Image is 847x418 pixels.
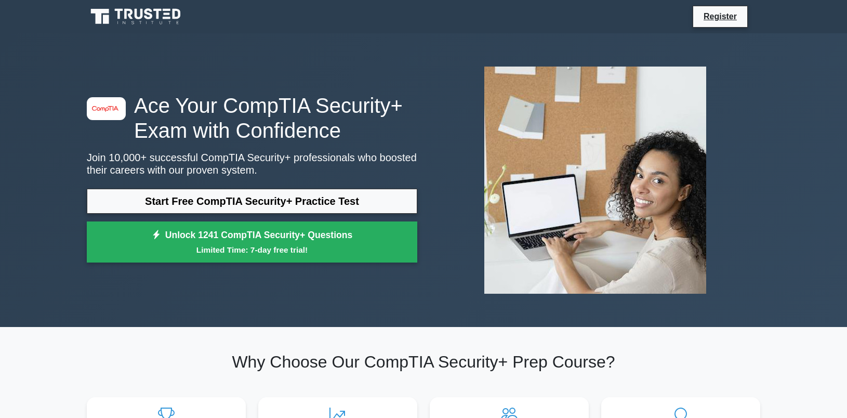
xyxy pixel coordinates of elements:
small: Limited Time: 7-day free trial! [100,244,404,256]
p: Join 10,000+ successful CompTIA Security+ professionals who boosted their careers with our proven... [87,151,417,176]
h2: Why Choose Our CompTIA Security+ Prep Course? [87,352,760,372]
a: Register [697,10,743,23]
a: Unlock 1241 CompTIA Security+ QuestionsLimited Time: 7-day free trial! [87,221,417,263]
h1: Ace Your CompTIA Security+ Exam with Confidence [87,93,417,143]
a: Start Free CompTIA Security+ Practice Test [87,189,417,214]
